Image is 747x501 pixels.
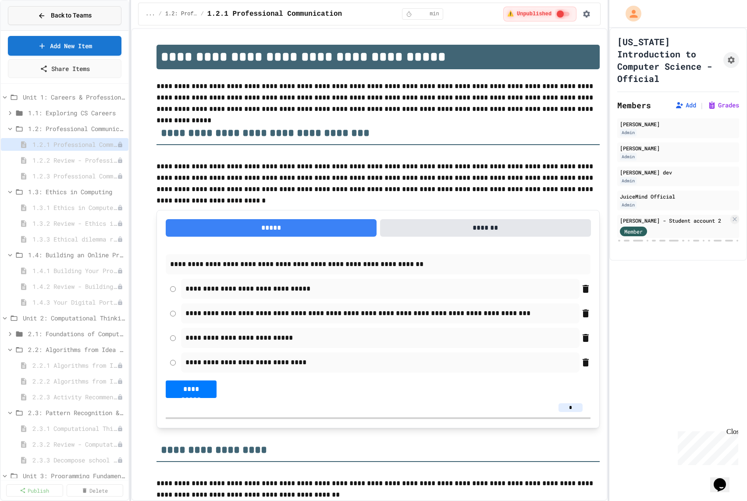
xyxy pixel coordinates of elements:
button: Add [675,101,696,110]
div: [PERSON_NAME] - Student account 2 [620,217,729,224]
span: 2.3.1 Computational Thinking - Your Problem-Solving Toolkit [32,424,117,433]
div: Unpublished [117,394,123,400]
div: Admin [620,129,637,136]
div: [PERSON_NAME] [620,144,736,152]
span: min [430,11,439,18]
a: Share Items [8,59,121,78]
span: 1.3: Ethics in Computing [28,187,125,196]
div: Admin [620,177,637,185]
span: 1.3.3 Ethical dilemma reflections [32,235,117,244]
div: Unpublished [117,157,123,163]
span: 1.2.1 Professional Communication [32,140,117,149]
span: / [159,11,162,18]
span: 1.4.2 Review - Building Your Professional Online Presence [32,282,117,291]
span: Back to Teams [51,11,92,20]
span: 2.3: Pattern Recognition & Decomposition [28,408,125,417]
span: 1.2.1 Professional Communication [207,9,342,19]
div: Unpublished [117,457,123,463]
span: 1.2.2 Review - Professional Communication [32,156,117,165]
div: Unpublished [117,205,123,211]
span: 2.3.2 Review - Computational Thinking - Your Problem-Solving Toolkit [32,440,117,449]
div: JuiceMind Official [620,192,736,200]
span: Member [624,227,643,235]
span: 1.2.3 Professional Communication Challenge [32,171,117,181]
div: Unpublished [117,220,123,227]
span: | [700,100,704,110]
div: Admin [620,201,637,209]
span: / [201,11,204,18]
div: Unpublished [117,236,123,242]
div: [PERSON_NAME] [620,120,736,128]
span: 1.2: Professional Communication [28,124,125,133]
span: 2.2: Algorithms from Idea to Flowchart [28,345,125,354]
span: 1.2: Professional Communication [165,11,197,18]
a: Publish [6,484,63,497]
span: 2.2.3 Activity Recommendation Algorithm [32,392,117,402]
span: Unit 2: Computational Thinking & Problem-Solving [23,313,125,323]
span: 1.4: Building an Online Presence [28,250,125,259]
div: My Account [616,4,644,24]
span: 1.3.2 Review - Ethics in Computer Science [32,219,117,228]
span: 1.3.1 Ethics in Computer Science [32,203,117,212]
span: 2.3.3 Decompose school issue using CT [32,455,117,465]
div: Unpublished [117,173,123,179]
div: Unpublished [117,362,123,369]
div: Unpublished [117,299,123,306]
div: Unpublished [117,284,123,290]
span: 2.2.2 Algorithms from Idea to Flowchart - Review [32,377,117,386]
span: 1.1: Exploring CS Careers [28,108,125,117]
span: Unit 1: Careers & Professionalism [23,92,125,102]
span: 1.4.3 Your Digital Portfolio Challenge [32,298,117,307]
iframe: chat widget [674,428,738,465]
button: Grades [708,101,739,110]
div: Unpublished [117,426,123,432]
div: Chat with us now!Close [4,4,60,56]
h1: [US_STATE] Introduction to Computer Science - Official [617,36,720,85]
a: Add New Item [8,36,121,56]
span: ⚠️ Unpublished [507,11,551,18]
span: Unit 3: Programming Fundamentals [23,471,125,480]
button: Assignment Settings [723,52,739,68]
span: ... [146,11,155,18]
button: Back to Teams [8,6,121,25]
a: Delete [67,484,124,497]
div: Unpublished [117,142,123,148]
span: 1.4.1 Building Your Professional Online Presence [32,266,117,275]
div: [PERSON_NAME] dev [620,168,736,176]
span: 2.1: Foundations of Computational Thinking [28,329,125,338]
div: Admin [620,153,637,160]
div: Unpublished [117,268,123,274]
h2: Members [617,99,651,111]
span: 2.2.1 Algorithms from Idea to Flowchart [32,361,117,370]
div: Unpublished [117,378,123,384]
iframe: chat widget [710,466,738,492]
div: ⚠️ Students cannot see this content! Click the toggle to publish it and make it visible to your c... [503,7,576,21]
div: Unpublished [117,441,123,448]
